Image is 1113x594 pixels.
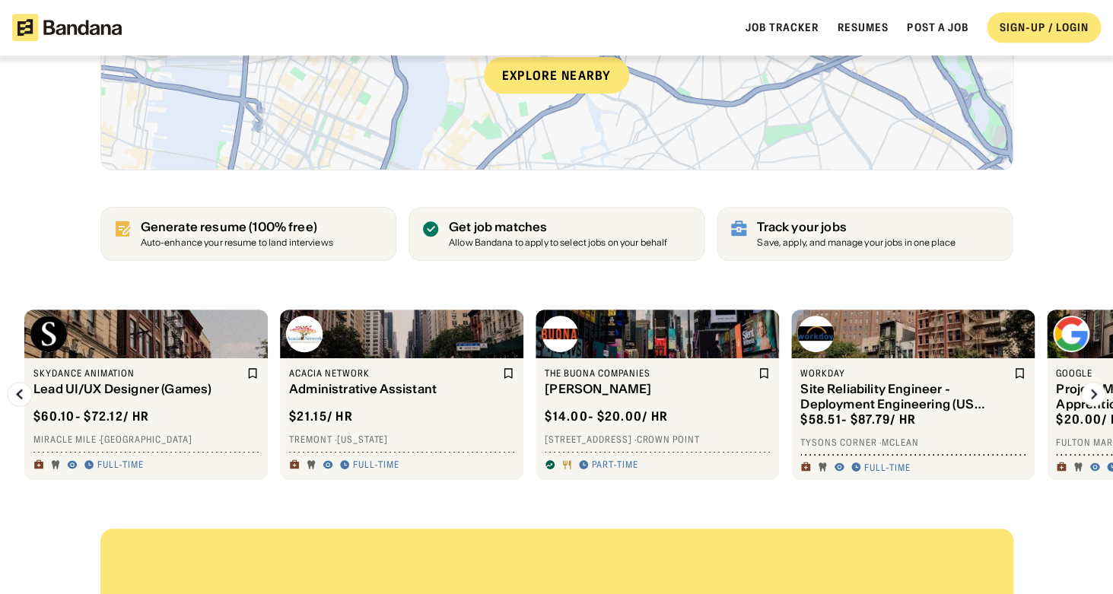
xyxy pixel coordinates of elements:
[800,411,916,427] div: $ 58.51 - $87.79 / hr
[286,316,323,352] img: Acacia Network logo
[907,21,968,34] a: Post a job
[141,238,333,248] div: Auto-enhance your resume to land interviews
[1081,382,1105,406] img: Right Arrow
[280,310,523,480] a: Acacia Network logoAcacia NetworkAdministrative Assistant$21.15/ hrTremont ·[US_STATE]Full-time
[12,14,122,41] img: Bandana logotype
[592,459,638,471] div: Part-time
[757,238,956,248] div: Save, apply, and manage your jobs in one place
[249,219,317,234] span: (100% free)
[999,21,1089,34] div: SIGN-UP / LOGIN
[353,459,399,471] div: Full-time
[800,437,1026,449] div: Tysons Corner · McLean
[1053,316,1089,352] img: Google logo
[717,207,1013,261] a: Track your jobs Save, apply, and manage your jobs in one place
[791,310,1035,480] a: Workday logoWorkdaySite Reliability Engineer - Deployment Engineering (US Federal)$58.51- $87.79/...
[797,316,834,352] img: Workday logo
[449,238,667,248] div: Allow Bandana to apply to select jobs on your behalf
[864,462,911,474] div: Full-time
[289,434,514,446] div: Tremont · [US_STATE]
[800,382,1010,411] div: Site Reliability Engineer - Deployment Engineering (US Federal)
[536,310,779,480] a: The Buona Companies logoThe Buona Companies[PERSON_NAME]$14.00- $20.00/ hr[STREET_ADDRESS] ·Crown...
[545,367,755,380] div: The Buona Companies
[24,310,268,480] a: Skydance Animation logoSkydance AnimationLead UI/UX Designer (Games)$60.10- $72.12/ hrMiracle Mil...
[542,316,578,352] img: The Buona Companies logo
[289,367,499,380] div: Acacia Network
[30,316,67,352] img: Skydance Animation logo
[757,220,956,234] div: Track your jobs
[33,434,259,446] div: Miracle Mile · [GEOGRAPHIC_DATA]
[800,367,1010,380] div: Workday
[409,207,704,261] a: Get job matches Allow Bandana to apply to select jobs on your behalf
[141,220,333,234] div: Generate resume
[97,459,144,471] div: Full-time
[746,21,819,34] a: Job Tracker
[545,408,668,424] div: $ 14.00 - $20.00 / hr
[484,57,630,94] div: Explore nearby
[33,367,243,380] div: Skydance Animation
[289,408,353,424] div: $ 21.15 / hr
[449,220,667,234] div: Get job matches
[8,382,32,406] img: Left Arrow
[545,434,770,446] div: [STREET_ADDRESS] · Crown Point
[289,382,499,396] div: Administrative Assistant
[100,207,396,261] a: Generate resume (100% free)Auto-enhance your resume to land interviews
[837,21,889,34] a: Resumes
[33,382,243,396] div: Lead UI/UX Designer (Games)
[545,382,755,396] div: [PERSON_NAME]
[33,408,149,424] div: $ 60.10 - $72.12 / hr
